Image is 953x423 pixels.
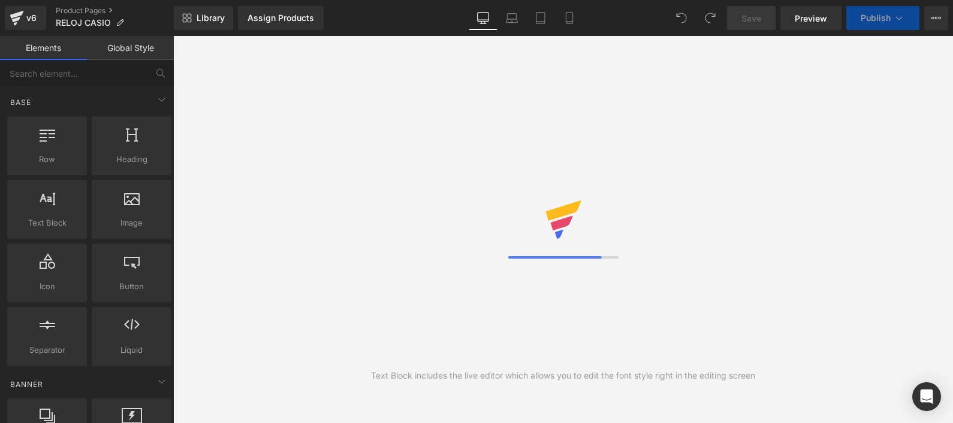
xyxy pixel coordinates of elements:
span: Button [95,280,168,293]
button: More [924,6,948,30]
button: Redo [698,6,722,30]
a: Laptop [497,6,526,30]
a: Preview [780,6,842,30]
span: Library [197,13,225,23]
div: Text Block includes the live editor which allows you to edit the font style right in the editing ... [371,369,755,382]
span: Save [741,12,761,25]
div: Assign Products [248,13,314,23]
span: Text Block [11,217,83,229]
a: Product Pages [56,6,174,16]
div: v6 [24,10,39,26]
span: Banner [9,379,44,390]
a: Tablet [526,6,555,30]
span: Publish [861,13,891,23]
span: Row [11,153,83,166]
a: Mobile [555,6,584,30]
span: Heading [95,153,168,166]
button: Undo [669,6,693,30]
span: Icon [11,280,83,293]
div: Open Intercom Messenger [912,382,941,411]
span: Image [95,217,168,229]
span: Liquid [95,344,168,356]
a: v6 [5,6,46,30]
a: Global Style [87,36,174,60]
span: Separator [11,344,83,356]
span: Preview [795,12,827,25]
button: Publish [846,6,919,30]
span: Base [9,97,32,108]
a: Desktop [469,6,497,30]
span: RELOJ CASIO [56,18,111,28]
a: New Library [174,6,233,30]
